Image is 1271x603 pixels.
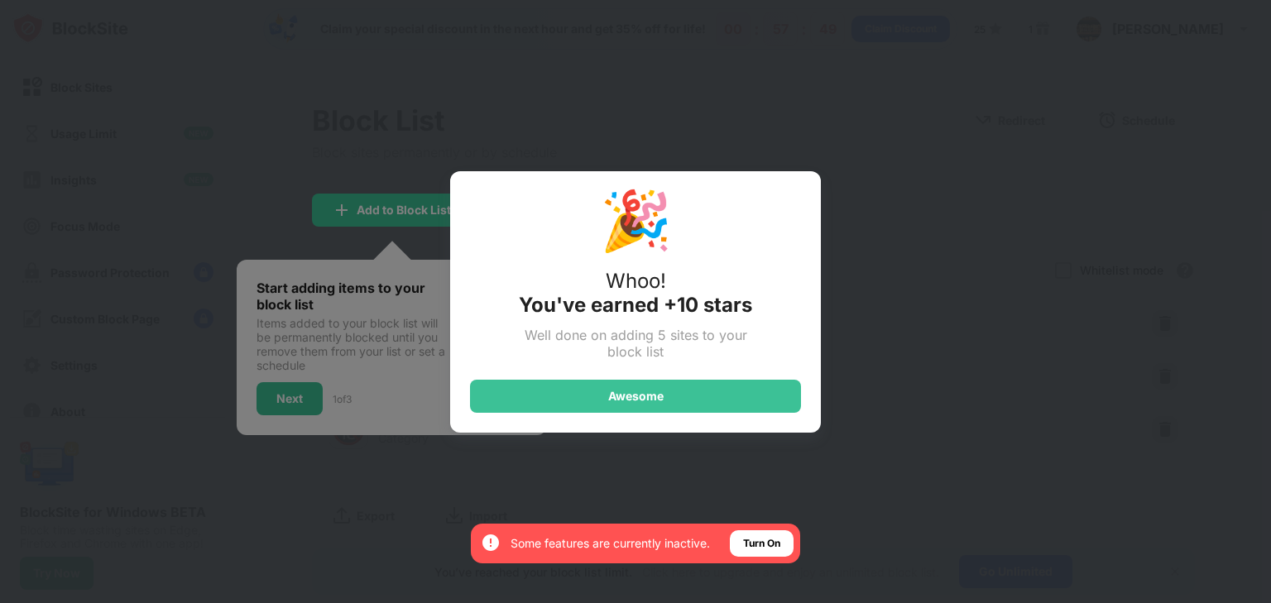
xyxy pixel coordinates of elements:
[508,327,763,360] div: Well done on adding 5 sites to your block list
[743,535,780,552] div: Turn On
[481,533,501,553] img: error-circle-white.svg
[600,191,672,249] div: 🎉
[511,535,710,552] div: Some features are currently inactive.
[519,293,752,317] div: You've earned +10 stars
[606,269,666,293] div: Whoo!
[608,390,664,403] div: Awesome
